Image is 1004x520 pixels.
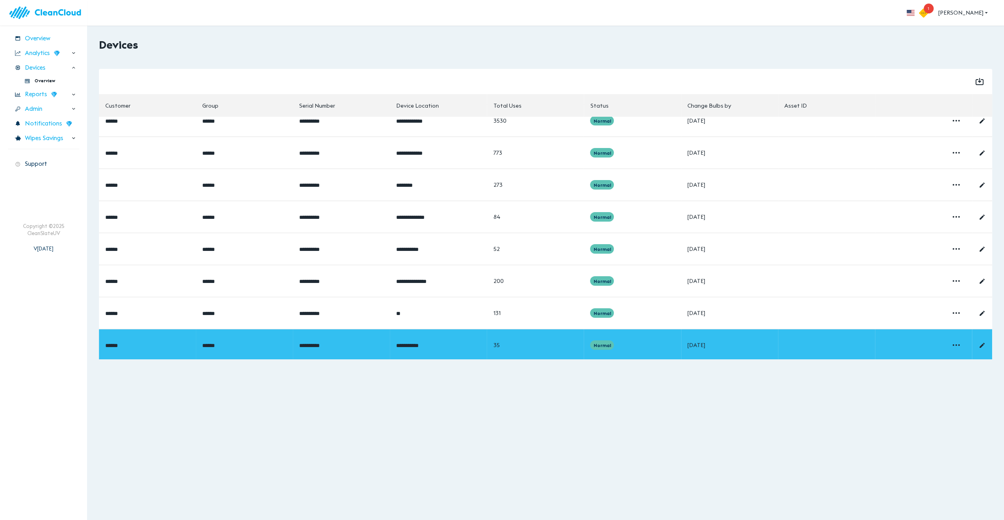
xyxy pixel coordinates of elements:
[784,101,817,110] span: Asset ID
[935,6,992,20] button: [PERSON_NAME]
[202,101,218,110] div: Group
[924,4,934,13] span: 1
[8,75,79,87] div: Overview
[8,117,79,131] div: Notifications
[681,137,778,169] td: [DATE]
[34,237,53,252] div: V [DATE]
[947,304,966,323] button: More details
[396,101,449,110] span: Device Location
[487,297,584,329] td: 131
[970,72,989,91] button: Export
[105,101,141,110] span: Customer
[493,101,521,110] div: Total Uses
[25,159,47,169] span: Support
[947,111,966,130] button: More details
[687,101,731,110] div: Change Bulbs by
[590,278,614,285] span: Normal
[681,201,778,233] td: [DATE]
[487,233,584,265] td: 52
[23,222,65,237] div: Copyright © 2025 CleanSlateUV
[8,46,79,60] div: Analytics
[487,137,584,169] td: 773
[25,49,50,58] span: Analytics
[590,101,619,110] span: Status
[8,2,87,24] img: logo.83bc1f05.svg
[25,104,42,114] span: Admin
[902,4,919,21] button: more
[54,50,60,56] img: wD3W5TX8dC78QAAAABJRU5ErkJggg==
[681,105,778,137] td: [DATE]
[25,90,47,99] span: Reports
[396,101,439,110] div: Device Location
[8,32,79,46] div: Overview
[8,102,79,116] div: Admin
[51,91,57,97] img: wD3W5TX8dC78QAAAABJRU5ErkJggg==
[25,119,62,128] span: Notifications
[487,105,584,137] td: 3530
[487,169,584,201] td: 273
[681,233,778,265] td: [DATE]
[25,34,50,43] span: Overview
[681,169,778,201] td: [DATE]
[947,239,966,258] button: More details
[947,271,966,290] button: More details
[66,121,72,127] img: wD3W5TX8dC78QAAAABJRU5ErkJggg==
[590,150,614,156] span: Normal
[681,329,778,361] td: [DATE]
[34,78,55,84] span: Overview
[493,101,531,110] span: Total Uses
[681,265,778,297] td: [DATE]
[590,342,614,349] span: Normal
[938,8,989,18] span: [PERSON_NAME]
[25,63,46,72] span: Devices
[8,157,79,171] div: Support
[947,207,966,226] button: More details
[487,201,584,233] td: 84
[105,101,131,110] div: Customer
[590,246,614,252] span: Normal
[8,87,79,101] div: Reports
[487,265,584,297] td: 200
[299,101,345,110] span: Serial Number
[947,143,966,162] button: More details
[8,131,79,145] div: Wipes Savings
[681,297,778,329] td: [DATE]
[919,1,935,24] button: 1
[25,134,63,143] span: Wipes Savings
[99,38,138,51] h2: Devices
[8,61,79,75] div: Devices
[590,182,614,188] span: Normal
[590,118,614,124] span: Normal
[590,214,614,220] span: Normal
[590,310,614,317] span: Normal
[202,101,229,110] span: Group
[947,336,966,355] button: More details
[907,10,915,16] img: flag_us.eb7bbaae.svg
[590,101,608,110] div: Status
[487,329,584,361] td: 35
[947,175,966,194] button: More details
[784,101,807,110] div: Asset ID
[299,101,335,110] div: Serial Number
[687,101,742,110] span: Change Bulbs by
